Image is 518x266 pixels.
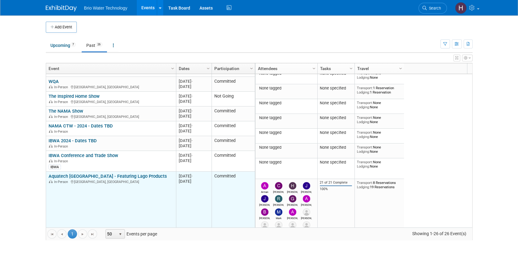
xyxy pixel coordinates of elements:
div: James Kang [301,189,312,193]
div: [DATE] [179,79,209,84]
img: James Park [261,195,268,202]
div: [DATE] [179,99,209,104]
a: Upcoming7 [46,39,80,51]
td: Committed [212,77,255,92]
div: [GEOGRAPHIC_DATA], [GEOGRAPHIC_DATA] [49,84,173,89]
span: In-Person [54,100,70,104]
div: None specified [320,115,352,120]
div: [DATE] [179,108,209,114]
div: [GEOGRAPHIC_DATA], [GEOGRAPHIC_DATA] [49,114,173,119]
span: Go to the previous page [59,232,64,237]
span: - [191,79,193,84]
div: None tagged [258,115,315,120]
span: Go to the last page [90,232,95,237]
a: Column Settings [169,63,176,73]
span: 7 [71,42,76,47]
div: Giancarlo Barzotti [287,202,298,206]
span: In-Person [54,115,70,119]
td: Not Going [212,92,255,106]
a: Column Settings [397,63,404,73]
div: None specified [320,130,352,135]
a: The NAMA Show [49,108,83,114]
span: In-Person [54,159,70,163]
img: In-Person Event [49,180,53,183]
img: In-Person Event [49,144,53,148]
div: None None [357,145,401,154]
span: - [191,153,193,158]
span: Column Settings [349,66,353,71]
span: - [191,138,193,143]
a: Tasks [320,63,350,74]
img: In-Person Event [49,85,53,88]
div: [DATE] [179,114,209,119]
span: Search [427,6,441,10]
span: Lodging: [357,75,370,80]
span: Column Settings [311,66,316,71]
img: In-Person Event [49,159,53,162]
span: 1 [68,229,77,239]
div: None tagged [258,160,315,165]
td: Committed [212,151,255,172]
img: Giancarlo Barzotti [289,195,296,202]
span: Transport: [357,181,373,185]
img: Harry Mesak [455,2,467,14]
div: Brandye Gahagan [259,216,270,220]
div: 1 Reservation 1 Reservation [357,86,401,95]
a: WQA [49,79,59,84]
div: [DATE] [179,94,209,99]
a: Go to the next page [78,229,87,239]
div: 8 Reservations 19 Reservations [357,181,401,189]
div: None None [357,130,401,139]
div: None tagged [258,145,315,150]
div: [GEOGRAPHIC_DATA], [GEOGRAPHIC_DATA] [49,99,173,104]
a: Go to the previous page [57,229,66,239]
span: - [191,94,193,98]
td: Committed [212,136,255,151]
span: Column Settings [249,66,254,71]
div: None None [357,71,401,80]
span: Column Settings [398,66,403,71]
span: Brio Water Technology [84,6,127,10]
a: Column Settings [248,63,255,73]
a: The Inspired Home Show [49,94,100,99]
div: Mark Melkonian [273,216,284,220]
div: [DATE] [179,128,209,134]
div: [DATE] [179,138,209,143]
span: Lodging: [357,105,370,109]
img: Karina Gonzalez Larenas [275,221,282,229]
a: Past26 [82,39,107,51]
td: Committed [212,106,255,121]
td: Committed [212,172,255,228]
div: Ernesto Esteban Kokovic [301,216,312,220]
button: Add Event [46,22,77,33]
span: In-Person [54,144,70,148]
span: Transport: [357,101,373,105]
span: - [191,109,193,113]
div: None specified [320,86,352,91]
a: Event [49,63,172,74]
span: Showing 1-26 of 26 Event(s) [406,229,472,238]
a: Go to the last page [88,229,97,239]
span: - [191,123,193,128]
div: [DATE] [179,158,209,163]
img: Lisset Aldrete [289,221,296,229]
td: Committed [212,121,255,136]
a: Column Settings [348,63,354,73]
div: None tagged [258,101,315,106]
span: Go to the first page [49,232,54,237]
span: In-Person [54,85,70,89]
div: None None [357,160,401,169]
div: IBWA [49,164,61,169]
span: Transport: [357,145,373,149]
div: None specified [320,145,352,150]
div: [DATE] [179,123,209,128]
div: 100% [320,187,352,191]
a: Dates [179,63,208,74]
div: [DATE] [179,143,209,148]
div: [DATE] [179,84,209,89]
img: ExhibitDay [46,5,77,11]
a: Participation [214,63,251,74]
span: Transport: [357,160,373,164]
div: Cynthia Mendoza [273,189,284,193]
img: Ernesto Esteban Kokovic [303,208,310,216]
